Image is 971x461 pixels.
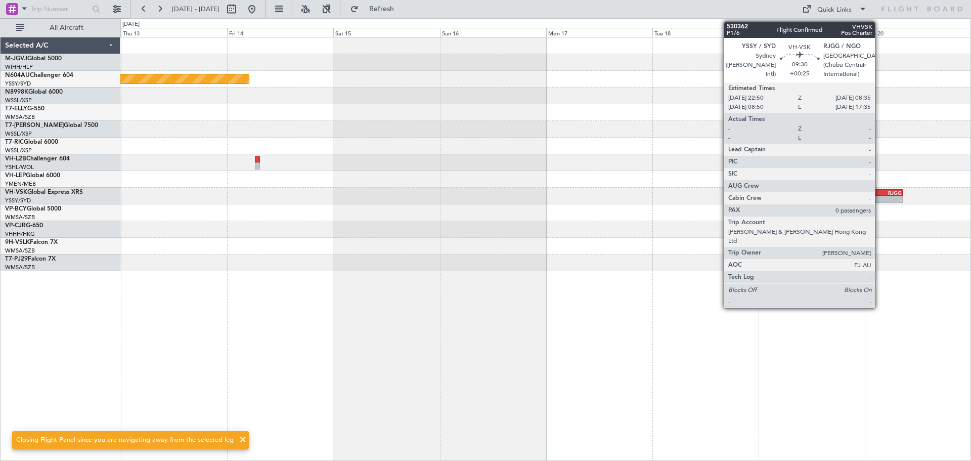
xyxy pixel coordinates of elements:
div: Fri 14 [227,28,333,37]
button: Refresh [345,1,406,17]
span: VH-VSK [5,189,27,195]
span: N604AU [5,72,30,78]
a: T7-ELLYG-550 [5,106,45,112]
a: WSSL/XSP [5,97,32,104]
a: M-JGVJGlobal 5000 [5,56,62,62]
div: Thu 20 [865,28,971,37]
a: VH-L2BChallenger 604 [5,156,70,162]
div: - [881,196,902,202]
div: Mon 17 [546,28,652,37]
span: T7-PJ29 [5,256,28,262]
a: YSSY/SYD [5,80,31,88]
div: Thu 13 [121,28,227,37]
a: T7-[PERSON_NAME]Global 7500 [5,122,98,129]
span: T7-[PERSON_NAME] [5,122,64,129]
span: T7-RIC [5,139,24,145]
a: YSSY/SYD [5,197,31,204]
span: [DATE] - [DATE] [172,5,219,14]
div: Sun 16 [440,28,546,37]
div: RJGG [881,190,902,196]
div: Closing Flight Panel since you are navigating away from the selected leg [16,435,234,445]
span: M-JGVJ [5,56,27,62]
a: WMSA/SZB [5,214,35,221]
div: - [860,196,881,202]
div: Quick Links [817,5,852,15]
input: Trip Number [31,2,89,17]
span: Refresh [361,6,403,13]
a: VP-BCYGlobal 5000 [5,206,61,212]
a: WMSA/SZB [5,264,35,271]
a: T7-RICGlobal 6000 [5,139,58,145]
div: YSSY [860,190,881,196]
a: N8998KGlobal 6000 [5,89,63,95]
a: VP-CJRG-650 [5,223,43,229]
a: WSSL/XSP [5,130,32,138]
a: N604AUChallenger 604 [5,72,73,78]
a: VH-VSKGlobal Express XRS [5,189,83,195]
a: VHHH/HKG [5,230,35,238]
div: Tue 18 [652,28,759,37]
span: 9H-VSLK [5,239,30,245]
span: N8998K [5,89,28,95]
div: Sat 15 [333,28,439,37]
span: T7-ELLY [5,106,27,112]
a: WSSL/XSP [5,147,32,154]
span: VP-CJR [5,223,26,229]
span: VH-LEP [5,173,26,179]
span: All Aircraft [26,24,107,31]
a: VH-LEPGlobal 6000 [5,173,60,179]
a: WMSA/SZB [5,113,35,121]
a: T7-PJ29Falcon 7X [5,256,56,262]
a: WMSA/SZB [5,247,35,255]
button: Quick Links [797,1,872,17]
a: 9H-VSLKFalcon 7X [5,239,58,245]
span: VP-BCY [5,206,27,212]
a: WIHH/HLP [5,63,33,71]
button: All Aircraft [11,20,110,36]
a: YMEN/MEB [5,180,36,188]
a: YSHL/WOL [5,163,34,171]
span: VH-L2B [5,156,26,162]
div: [DATE] [122,20,140,29]
div: Wed 19 [759,28,865,37]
